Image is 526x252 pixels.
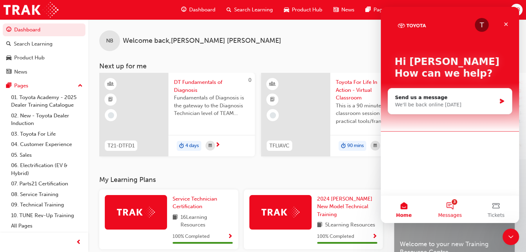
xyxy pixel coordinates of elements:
[381,7,519,223] iframe: Intercom live chat
[366,6,371,14] span: pages-icon
[3,79,85,92] button: Pages
[278,3,328,17] a: car-iconProduct Hub
[8,92,85,110] a: 01. Toyota Academy - 2025 Dealer Training Catalogue
[6,41,11,47] span: search-icon
[123,37,281,45] span: Welcome back , [PERSON_NAME] [PERSON_NAME]
[8,129,85,139] a: 03. Toyota For Life
[6,55,11,61] span: car-icon
[325,221,375,230] span: 5 Learning Resources
[328,3,360,17] a: news-iconNews
[6,69,11,75] span: news-icon
[176,3,221,17] a: guage-iconDashboard
[3,22,85,79] button: DashboardSearch LearningProduct HubNews
[261,207,299,217] img: Trak
[8,110,85,129] a: 02. New - Toyota Dealer Induction
[108,112,114,118] span: learningRecordVerb_NONE-icon
[181,6,186,14] span: guage-icon
[221,3,278,17] a: search-iconSearch Learning
[8,221,85,231] a: All Pages
[99,73,255,156] a: 0T21-DTFD1DT Fundamentals of DiagnosisFundamentals of Diagnosis is the gateway to the Diagnosis T...
[174,78,249,94] span: DT Fundamentals of Diagnosis
[333,6,339,14] span: news-icon
[372,234,377,240] span: Show Progress
[14,82,28,90] div: Pages
[3,2,58,18] img: Trak
[181,213,233,229] span: 16 Learning Resources
[3,51,85,64] a: Product Hub
[269,142,289,150] span: TFLIAVC
[3,66,85,78] a: News
[173,233,210,241] span: 100 % Completed
[270,80,275,89] span: learningResourceType_INSTRUCTOR_LED-icon
[372,232,377,241] button: Show Progress
[6,27,11,33] span: guage-icon
[292,6,322,14] span: Product Hub
[76,238,81,247] span: prev-icon
[270,112,276,118] span: learningRecordVerb_NONE-icon
[373,142,377,150] span: calendar-icon
[173,196,217,210] span: Service Technician Certification
[336,102,411,125] span: This is a 90 minute virtual classroom session to provide practical tools/frameworks, behaviours a...
[173,195,233,211] a: Service Technician Certification
[336,78,411,102] span: Toyota For Life In Action - Virtual Classroom
[510,4,523,16] button: NB
[185,142,199,150] span: 4 days
[227,6,231,14] span: search-icon
[341,142,346,151] span: duration-icon
[78,81,83,90] span: up-icon
[228,232,233,241] button: Show Progress
[173,213,178,229] span: book-icon
[108,80,113,89] span: learningResourceType_INSTRUCTOR_LED-icon
[8,178,85,189] a: 07. Parts21 Certification
[8,200,85,210] a: 09. Technical Training
[108,95,113,104] span: booktick-icon
[8,210,85,221] a: 10. TUNE Rev-Up Training
[347,142,364,150] span: 90 mins
[248,77,251,83] span: 0
[502,229,519,245] iframe: Intercom live chat
[317,196,372,217] span: 2024 [PERSON_NAME] New Model Technical Training
[174,94,249,117] span: Fundamentals of Diagnosis is the gateway to the Diagnosis Technician level of TEAM Training and s...
[317,233,354,241] span: 100 % Completed
[8,160,85,178] a: 06. Electrification (EV & Hybrid)
[341,6,354,14] span: News
[3,23,85,36] a: Dashboard
[88,62,526,70] h3: Next up for me
[261,73,417,156] a: 0TFLIAVCToyota For Life In Action - Virtual ClassroomThis is a 90 minute virtual classroom sessio...
[14,54,45,62] div: Product Hub
[234,6,273,14] span: Search Learning
[99,176,383,184] h3: My Learning Plans
[8,150,85,161] a: 05. Sales
[209,142,212,150] span: calendar-icon
[14,68,27,76] div: News
[373,6,388,14] span: Pages
[284,6,289,14] span: car-icon
[270,95,275,104] span: booktick-icon
[106,37,113,45] span: NB
[317,195,377,219] a: 2024 [PERSON_NAME] New Model Technical Training
[215,142,220,148] span: next-icon
[380,142,385,148] span: next-icon
[117,207,155,217] img: Trak
[14,40,53,48] div: Search Learning
[8,189,85,200] a: 08. Service Training
[179,142,184,151] span: duration-icon
[189,6,215,14] span: Dashboard
[513,6,520,14] span: NB
[228,234,233,240] span: Show Progress
[6,83,11,89] span: pages-icon
[317,221,322,230] span: book-icon
[360,3,393,17] a: pages-iconPages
